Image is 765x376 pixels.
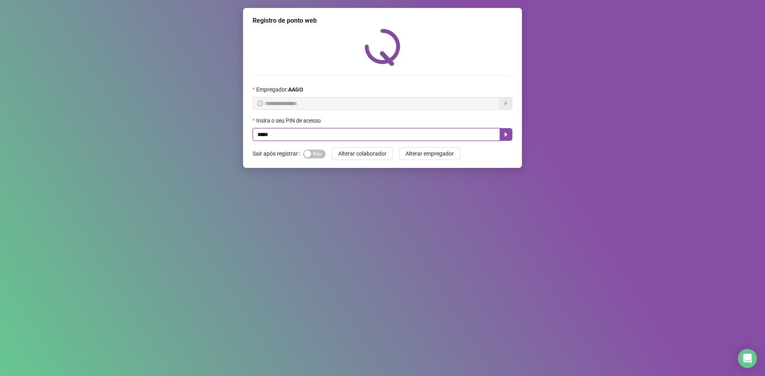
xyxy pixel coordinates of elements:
div: Open Intercom Messenger [738,349,757,368]
span: info-circle [257,101,263,106]
button: Alterar colaborador [332,147,393,160]
img: QRPoint [365,29,400,66]
label: Insira o seu PIN de acesso [253,116,326,125]
label: Sair após registrar [253,147,303,160]
span: Empregador : [256,85,303,94]
span: caret-right [503,131,509,138]
span: Alterar empregador [406,149,454,158]
div: Registro de ponto web [253,16,512,25]
button: Alterar empregador [399,147,460,160]
span: Alterar colaborador [338,149,386,158]
strong: AAGO [288,86,303,93]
